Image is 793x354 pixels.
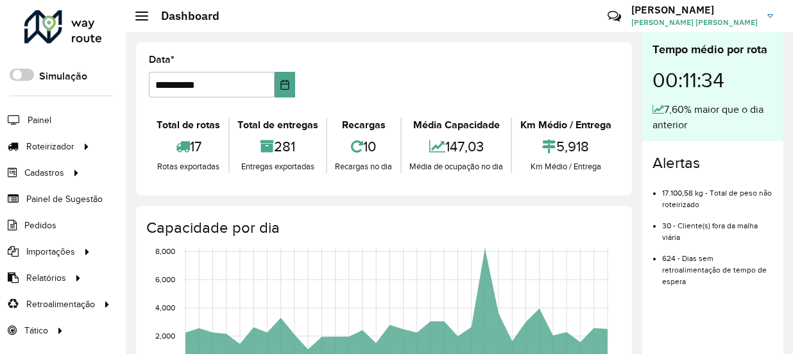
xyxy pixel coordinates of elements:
[652,154,773,173] h4: Alertas
[148,9,219,23] h2: Dashboard
[146,219,619,237] h4: Capacidade por dia
[652,58,773,102] div: 00:11:34
[152,160,225,173] div: Rotas exportadas
[330,160,397,173] div: Recargas no dia
[39,69,87,84] label: Simulação
[330,133,397,160] div: 10
[28,114,51,127] span: Painel
[152,117,225,133] div: Total de rotas
[26,192,103,206] span: Painel de Sugestão
[26,140,74,153] span: Roteirizador
[26,245,75,258] span: Importações
[149,52,175,67] label: Data
[26,298,95,311] span: Retroalimentação
[24,166,64,180] span: Cadastros
[233,160,323,173] div: Entregas exportadas
[233,133,323,160] div: 281
[155,332,175,340] text: 2,000
[662,243,773,287] li: 624 - Dias sem retroalimentação de tempo de espera
[515,133,616,160] div: 5,918
[233,117,323,133] div: Total de entregas
[155,247,175,255] text: 8,000
[652,41,773,58] div: Tempo médio por rota
[275,72,295,97] button: Choose Date
[631,4,758,16] h3: [PERSON_NAME]
[155,303,175,312] text: 4,000
[405,133,508,160] div: 147,03
[652,102,773,133] div: 7,60% maior que o dia anterior
[515,160,616,173] div: Km Médio / Entrega
[405,117,508,133] div: Média Capacidade
[405,160,508,173] div: Média de ocupação no dia
[330,117,397,133] div: Recargas
[155,275,175,283] text: 6,000
[662,178,773,210] li: 17.100,58 kg - Total de peso não roteirizado
[26,271,66,285] span: Relatórios
[152,133,225,160] div: 17
[662,210,773,243] li: 30 - Cliente(s) fora da malha viária
[24,219,56,232] span: Pedidos
[601,3,628,30] a: Contato Rápido
[631,17,758,28] span: [PERSON_NAME] [PERSON_NAME]
[24,324,48,337] span: Tático
[515,117,616,133] div: Km Médio / Entrega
